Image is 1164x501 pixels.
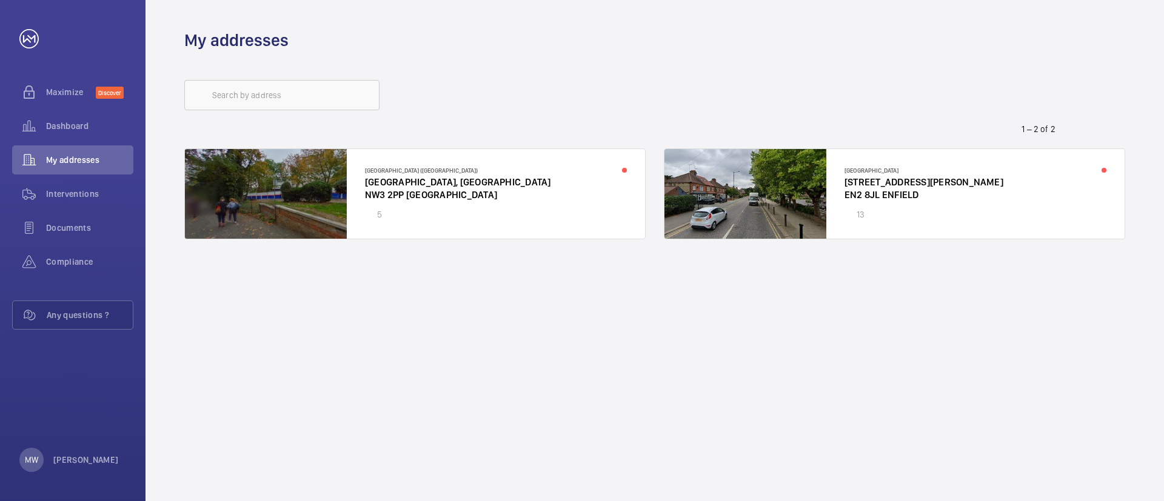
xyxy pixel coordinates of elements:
[184,80,380,110] input: Search by address
[46,256,133,268] span: Compliance
[46,188,133,200] span: Interventions
[1022,123,1055,135] div: 1 – 2 of 2
[96,87,124,99] span: Discover
[184,29,289,51] h1: My addresses
[46,120,133,132] span: Dashboard
[46,86,96,98] span: Maximize
[25,454,38,466] p: MW
[53,454,119,466] p: [PERSON_NAME]
[47,309,133,321] span: Any questions ?
[46,154,133,166] span: My addresses
[46,222,133,234] span: Documents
